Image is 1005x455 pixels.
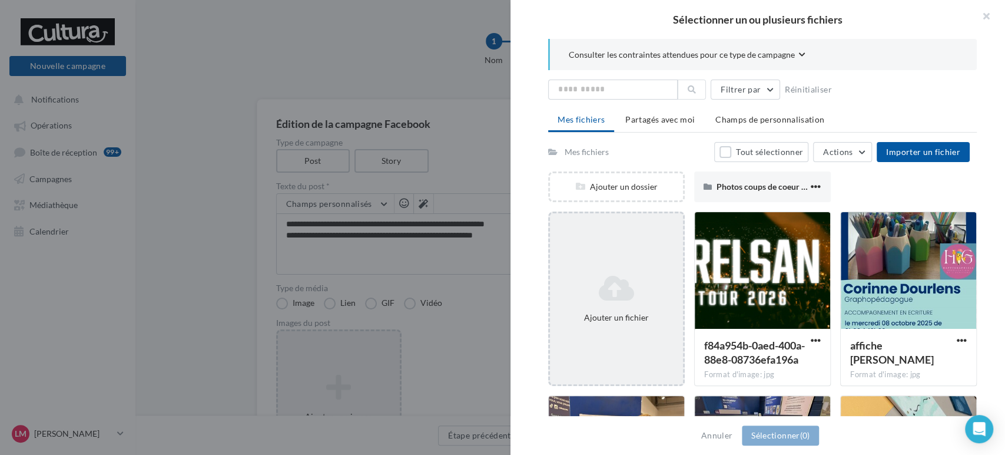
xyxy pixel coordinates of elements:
[800,430,810,440] span: (0)
[711,80,780,100] button: Filtrer par
[823,147,853,157] span: Actions
[529,14,986,25] h2: Sélectionner un ou plusieurs fichiers
[886,147,960,157] span: Importer un fichier
[704,370,821,380] div: Format d'image: jpg
[715,114,824,124] span: Champs de personnalisation
[625,114,695,124] span: Partagés avec moi
[696,428,737,443] button: Annuler
[569,48,805,63] button: Consulter les contraintes attendues pour ce type de campagne
[965,415,993,443] div: Open Intercom Messenger
[569,49,795,61] span: Consulter les contraintes attendues pour ce type de campagne
[565,146,609,158] div: Mes fichiers
[558,114,605,124] span: Mes fichiers
[877,142,970,162] button: Importer un fichier
[717,182,839,192] span: Photos coups de coeur calendrier
[714,142,808,162] button: Tout sélectionner
[742,426,819,446] button: Sélectionner(0)
[780,83,837,97] button: Réinitialiser
[704,339,805,366] span: f84a954b-0aed-400a-88e8-08736efa196a
[555,312,678,324] div: Ajouter un fichier
[850,370,967,380] div: Format d'image: jpg
[813,142,872,162] button: Actions
[850,339,934,366] span: affiche corinne dourlens
[550,181,683,193] div: Ajouter un dossier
